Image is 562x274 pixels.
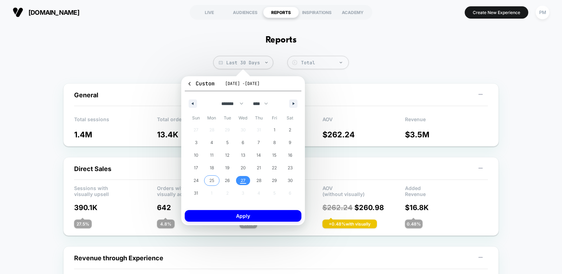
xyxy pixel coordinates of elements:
[188,149,204,162] button: 10
[241,174,246,187] span: 27
[267,174,282,187] button: 29
[274,124,275,136] span: 1
[195,136,197,149] span: 3
[235,112,251,124] span: Wed
[220,162,235,174] button: 19
[536,6,549,19] div: PM
[534,5,551,20] button: PM
[272,174,277,187] span: 29
[251,149,267,162] button: 14
[282,136,298,149] button: 9
[185,210,301,222] button: Apply
[340,62,342,63] img: end
[225,162,229,174] span: 19
[235,136,251,149] button: 6
[74,220,92,228] div: 27.5 %
[335,7,371,18] div: ACADEMY
[256,149,261,162] span: 14
[191,7,227,18] div: LIVE
[210,162,214,174] span: 18
[301,60,345,66] div: Total
[157,185,240,196] p: Orders with visually added products
[256,174,261,187] span: 28
[267,162,282,174] button: 22
[213,56,273,69] span: Last 30 Days
[235,174,251,187] button: 27
[188,187,204,200] button: 31
[194,162,198,174] span: 17
[227,7,263,18] div: AUDIENCES
[204,149,220,162] button: 11
[322,220,377,228] div: + 0.48 % with visually
[204,136,220,149] button: 4
[288,149,292,162] span: 16
[257,136,260,149] span: 7
[187,80,215,87] span: Custom
[251,174,267,187] button: 28
[405,220,423,228] div: 0.48 %
[204,112,220,124] span: Mon
[267,136,282,149] button: 8
[405,185,488,196] p: Added Revenue
[267,112,282,124] span: Fri
[299,7,335,18] div: INSPIRATIONS
[157,116,240,127] p: Total orders
[235,149,251,162] button: 13
[242,136,244,149] span: 6
[74,91,98,99] span: General
[188,174,204,187] button: 24
[251,162,267,174] button: 21
[272,149,276,162] span: 15
[288,174,293,187] span: 30
[282,162,298,174] button: 23
[188,162,204,174] button: 17
[405,116,488,127] p: Revenue
[225,81,260,86] span: [DATE] - [DATE]
[282,174,298,187] button: 30
[188,136,204,149] button: 3
[74,254,163,262] span: Revenue through Experience
[322,203,405,212] p: $ 260.98
[241,149,245,162] span: 13
[289,136,291,149] span: 9
[235,162,251,174] button: 20
[194,187,198,200] span: 31
[289,124,291,136] span: 2
[226,136,229,149] span: 5
[157,220,175,228] div: 4.8 %
[210,149,214,162] span: 11
[465,6,528,19] button: Create New Experience
[220,136,235,149] button: 5
[288,162,293,174] span: 23
[405,203,488,212] p: $ 16.8K
[210,136,213,149] span: 4
[209,174,214,187] span: 25
[322,185,405,196] p: AOV (without visually)
[241,162,246,174] span: 20
[282,112,298,124] span: Sat
[263,7,299,18] div: REPORTS
[13,7,23,18] img: Visually logo
[157,203,240,212] p: 642
[225,174,230,187] span: 26
[282,149,298,162] button: 16
[74,185,157,196] p: Sessions with visually upsell
[405,130,488,139] p: $ 3.5M
[266,35,296,45] h1: Reports
[220,149,235,162] button: 12
[282,124,298,136] button: 2
[204,174,220,187] button: 25
[219,61,223,64] img: calendar
[194,174,199,187] span: 24
[220,174,235,187] button: 26
[220,112,235,124] span: Tue
[74,116,157,127] p: Total sessions
[157,130,240,139] p: 13.4K
[74,130,157,139] p: 1.4M
[251,136,267,149] button: 7
[74,203,157,212] p: 390.1K
[265,62,268,63] img: end
[74,165,111,172] span: Direct Sales
[194,149,198,162] span: 10
[294,61,295,64] tspan: $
